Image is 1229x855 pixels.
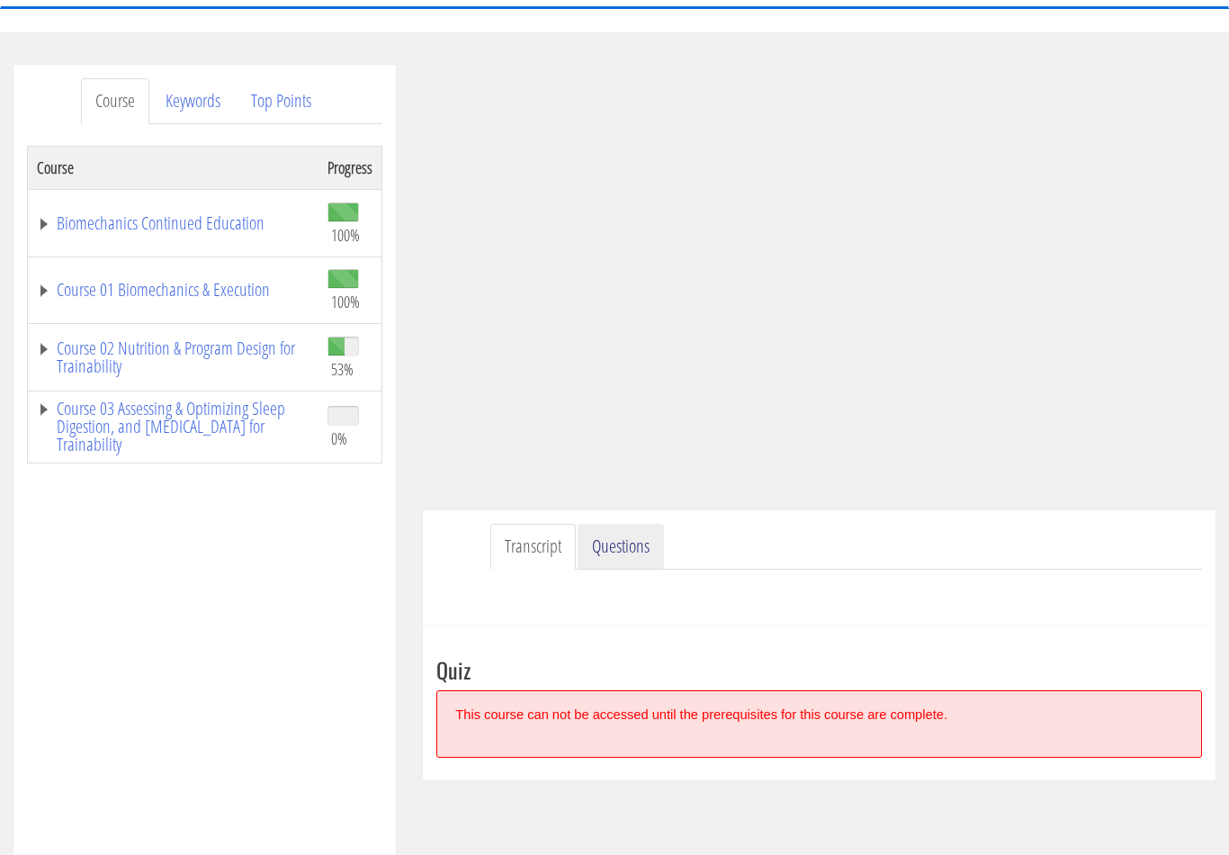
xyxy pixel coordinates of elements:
div: This course can not be accessed until the prerequisites for this course are complete. [436,690,1202,758]
a: Keywords [151,78,235,124]
span: 53% [331,359,354,379]
span: 0% [331,428,347,448]
a: Course 02 Nutrition & Program Design for Trainability [37,339,309,375]
a: Transcript [490,524,576,570]
a: Course [81,78,149,124]
a: Questions [578,524,664,570]
th: Course [28,146,319,189]
span: 100% [331,292,360,311]
th: Progress [318,146,382,189]
a: Top Points [237,78,326,124]
a: Course 01 Biomechanics & Execution [37,281,309,299]
h3: Quiz [436,658,1202,681]
span: 100% [331,225,360,245]
a: Course 03 Assessing & Optimizing Sleep Digestion, and [MEDICAL_DATA] for Trainability [37,400,309,454]
a: Biomechanics Continued Education [37,214,309,232]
